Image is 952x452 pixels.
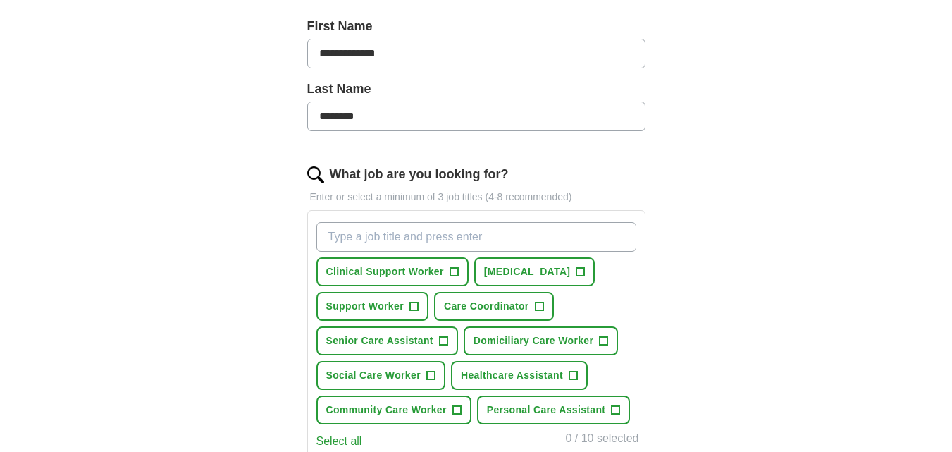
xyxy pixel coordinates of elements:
input: Type a job title and press enter [316,222,636,252]
button: Social Care Worker [316,361,445,390]
button: Select all [316,433,362,450]
button: Care Coordinator [434,292,554,321]
span: [MEDICAL_DATA] [484,264,571,279]
span: Support Worker [326,299,404,314]
button: Personal Care Assistant [477,396,631,424]
span: Personal Care Assistant [487,403,606,417]
span: Senior Care Assistant [326,334,433,348]
button: Support Worker [316,292,428,321]
p: Enter or select a minimum of 3 job titles (4-8 recommended) [307,190,645,204]
span: Social Care Worker [326,368,421,383]
img: search.png [307,166,324,183]
span: Domiciliary Care Worker [474,334,593,348]
button: [MEDICAL_DATA] [474,257,595,286]
label: Last Name [307,80,645,99]
button: Clinical Support Worker [316,257,469,286]
button: Healthcare Assistant [451,361,588,390]
button: Senior Care Assistant [316,326,458,355]
span: Community Care Worker [326,403,447,417]
button: Community Care Worker [316,396,471,424]
div: 0 / 10 selected [565,430,638,450]
span: Care Coordinator [444,299,529,314]
button: Domiciliary Care Worker [464,326,618,355]
span: Healthcare Assistant [461,368,563,383]
label: First Name [307,17,645,36]
label: What job are you looking for? [330,165,509,184]
span: Clinical Support Worker [326,264,444,279]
